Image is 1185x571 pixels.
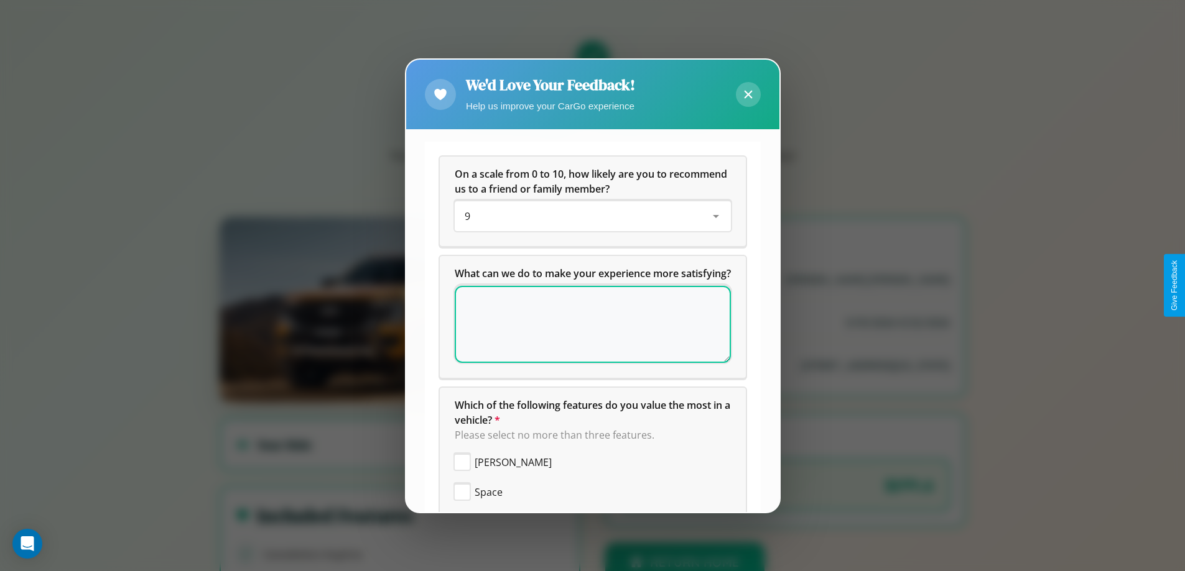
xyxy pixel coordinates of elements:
div: On a scale from 0 to 10, how likely are you to recommend us to a friend or family member? [440,157,746,246]
h5: On a scale from 0 to 10, how likely are you to recommend us to a friend or family member? [455,167,731,196]
span: Please select no more than three features. [455,428,654,442]
div: On a scale from 0 to 10, how likely are you to recommend us to a friend or family member? [455,201,731,231]
span: On a scale from 0 to 10, how likely are you to recommend us to a friend or family member? [455,167,730,196]
span: [PERSON_NAME] [475,455,552,470]
span: 9 [465,209,470,223]
h2: We'd Love Your Feedback! [466,75,635,95]
div: Give Feedback [1170,260,1179,311]
span: What can we do to make your experience more satisfying? [455,267,731,280]
div: Open Intercom Messenger [12,529,42,559]
span: Which of the following features do you value the most in a vehicle? [455,398,733,427]
span: Space [475,485,503,500]
p: Help us improve your CarGo experience [466,98,635,114]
